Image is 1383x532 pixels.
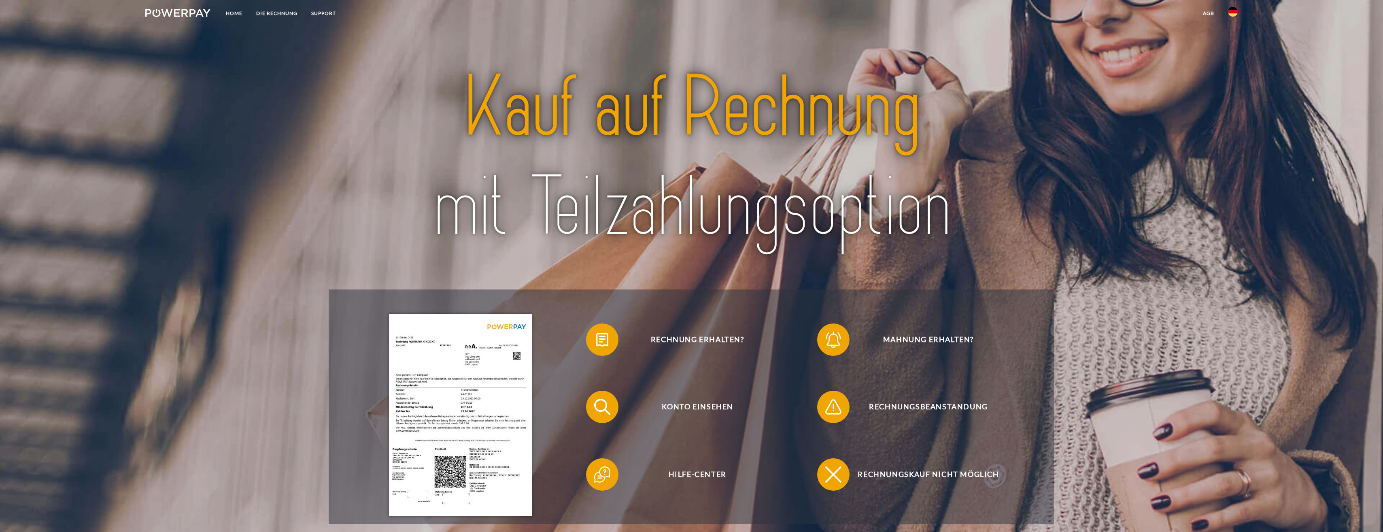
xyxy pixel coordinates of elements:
[1351,500,1377,526] iframe: Botão para abrir a janela de mensagens
[586,323,797,356] button: Rechnung erhalten?
[823,330,843,350] img: qb_bell.svg
[371,53,1012,262] img: title-powerpay_de.svg
[592,464,612,485] img: qb_help.svg
[1228,7,1238,17] img: de
[823,464,843,485] img: qb_close.svg
[586,391,797,423] button: Konto einsehen
[817,323,1028,356] button: Mahnung erhalten?
[823,397,843,417] img: qb_warning.svg
[592,330,612,350] img: qb_bill.svg
[829,458,1028,491] span: Rechnungskauf nicht möglich
[1196,6,1221,21] a: agb
[389,314,532,516] img: single_invoice_powerpay_de.jpg
[304,6,343,21] a: SUPPORT
[829,323,1028,356] span: Mahnung erhalten?
[586,458,797,491] button: Hilfe-Center
[592,397,612,417] img: qb_search.svg
[219,6,249,21] a: Home
[598,323,797,356] span: Rechnung erhalten?
[817,391,1028,423] button: Rechnungsbeanstandung
[145,9,210,17] img: logo-powerpay-white.svg
[817,458,1028,491] button: Rechnungskauf nicht möglich
[598,391,797,423] span: Konto einsehen
[829,391,1028,423] span: Rechnungsbeanstandung
[249,6,304,21] a: DIE RECHNUNG
[598,458,797,491] span: Hilfe-Center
